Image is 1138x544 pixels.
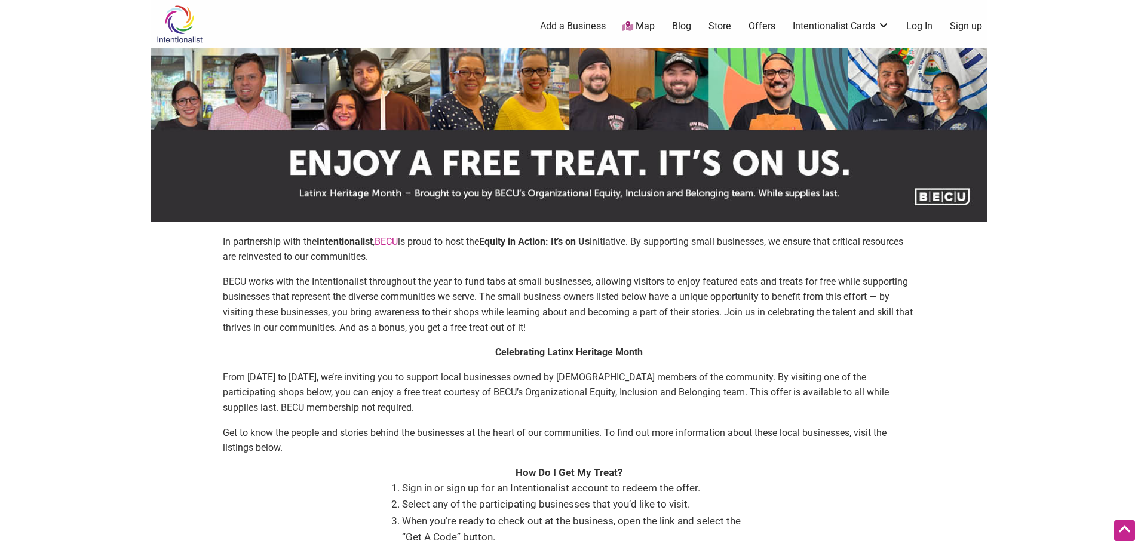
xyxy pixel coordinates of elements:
[223,274,916,335] p: BECU works with the Intentionalist throughout the year to fund tabs at small businesses, allowing...
[1114,520,1135,541] div: Scroll Back to Top
[708,20,731,33] a: Store
[223,234,916,265] p: In partnership with the , is proud to host the initiative. By supporting small businesses, we ens...
[495,346,643,358] strong: Celebrating Latinx Heritage Month
[317,236,373,247] strong: Intentionalist
[151,48,987,222] img: sponsor logo
[151,5,208,44] img: Intentionalist
[223,425,916,456] p: Get to know the people and stories behind the businesses at the heart of our communities. To find...
[950,20,982,33] a: Sign up
[223,370,916,416] p: From [DATE] to [DATE], we’re inviting you to support local businesses owned by [DEMOGRAPHIC_DATA]...
[793,20,889,33] a: Intentionalist Cards
[749,20,775,33] a: Offers
[479,236,590,247] strong: Equity in Action: It’s on Us
[375,236,398,247] a: BECU
[906,20,933,33] a: Log In
[402,496,749,512] li: Select any of the participating businesses that you’d like to visit.
[516,466,622,478] strong: How Do I Get My Treat?
[402,480,749,496] li: Sign in or sign up for an Intentionalist account to redeem the offer.
[622,20,655,33] a: Map
[540,20,606,33] a: Add a Business
[672,20,691,33] a: Blog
